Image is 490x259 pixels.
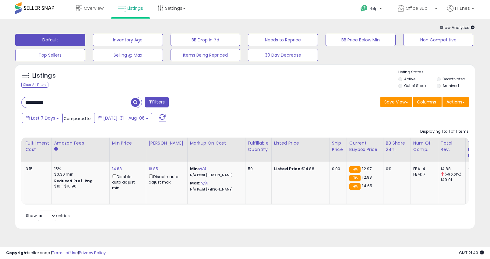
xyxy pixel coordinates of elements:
[112,173,141,191] div: Disable auto adjust min
[442,97,469,107] button: Actions
[362,166,372,172] span: 12.97
[21,82,48,88] div: Clear All Filters
[447,5,474,19] a: Hi Enes
[190,187,241,192] p: N/A Profit [PERSON_NAME]
[31,115,55,121] span: Last 7 Days
[6,250,28,256] strong: Copyright
[326,34,396,46] button: BB Price Below Min
[386,140,408,153] div: BB Share 24h.
[190,140,243,146] div: Markup on Cost
[93,34,163,46] button: Inventory Age
[15,49,85,61] button: Top Sellers
[26,140,49,153] div: Fulfillment Cost
[127,5,143,11] span: Listings
[403,34,473,46] button: Non Competitive
[54,166,105,172] div: 15%
[52,250,78,256] a: Terms of Use
[145,97,169,107] button: Filters
[26,213,70,219] span: Show: entries
[54,172,105,177] div: $0.30 min
[248,34,318,46] button: Needs to Reprice
[64,116,92,121] span: Compared to:
[349,166,361,173] small: FBA
[360,5,368,12] i: Get Help
[332,166,342,172] div: 0.00
[112,140,143,146] div: Min Price
[441,166,465,172] div: 14.88
[442,83,459,88] label: Archived
[190,173,241,177] p: N/A Profit [PERSON_NAME]
[200,180,208,186] a: N/A
[413,140,435,153] div: Num of Comp.
[441,140,463,153] div: Total Rev.
[369,6,378,11] span: Help
[468,166,481,172] div: -134.13
[190,166,199,172] b: Min:
[190,180,201,186] b: Max:
[380,97,412,107] button: Save View
[103,115,145,121] span: [DATE]-31 - Aug-06
[349,183,361,190] small: FBA
[93,49,163,61] button: Selling @ Max
[187,138,245,162] th: The percentage added to the cost of goods (COGS) that forms the calculator for Min & Max prices.
[54,140,107,146] div: Amazon Fees
[171,34,241,46] button: BB Drop in 7d
[54,146,58,152] small: Amazon Fees.
[413,97,442,107] button: Columns
[362,174,372,180] span: 12.98
[349,140,381,153] div: Current Buybox Price
[84,5,104,11] span: Overview
[6,250,106,256] div: seller snap | |
[420,129,469,135] div: Displaying 1 to 1 of 1 items
[171,49,241,61] button: Items Being Repriced
[445,172,461,177] small: (-90.01%)
[404,76,415,82] label: Active
[349,175,361,181] small: FBA
[440,25,475,30] span: Show Analytics
[248,166,267,172] div: 50
[112,166,122,172] a: 14.88
[248,140,269,153] div: Fulfillable Quantity
[149,140,185,146] div: [PERSON_NAME]
[149,173,183,185] div: Disable auto adjust max
[94,113,152,123] button: [DATE]-31 - Aug-06
[274,166,302,172] b: Listed Price:
[406,5,433,11] span: Office Suppliers
[413,166,433,172] div: FBA: 4
[15,34,85,46] button: Default
[442,76,465,82] label: Deactivated
[441,177,465,183] div: 149.01
[413,172,433,177] div: FBM: 7
[332,140,344,153] div: Ship Price
[455,5,470,11] span: Hi Enes
[386,166,406,172] div: 0%
[468,140,484,159] div: Total Rev. Diff.
[248,49,318,61] button: 30 Day Decrease
[362,183,372,189] span: 14.65
[404,83,426,88] label: Out of Stock
[459,250,484,256] span: 2025-08-14 21:40 GMT
[22,113,63,123] button: Last 7 Days
[54,184,105,189] div: $10 - $10.90
[199,166,206,172] a: N/A
[32,72,56,80] h5: Listings
[274,166,325,172] div: $14.88
[417,99,436,105] span: Columns
[149,166,158,172] a: 16.85
[54,178,94,184] b: Reduced Prof. Rng.
[398,69,475,75] p: Listing States:
[26,166,47,172] div: 3.15
[79,250,106,256] a: Privacy Policy
[274,140,327,146] div: Listed Price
